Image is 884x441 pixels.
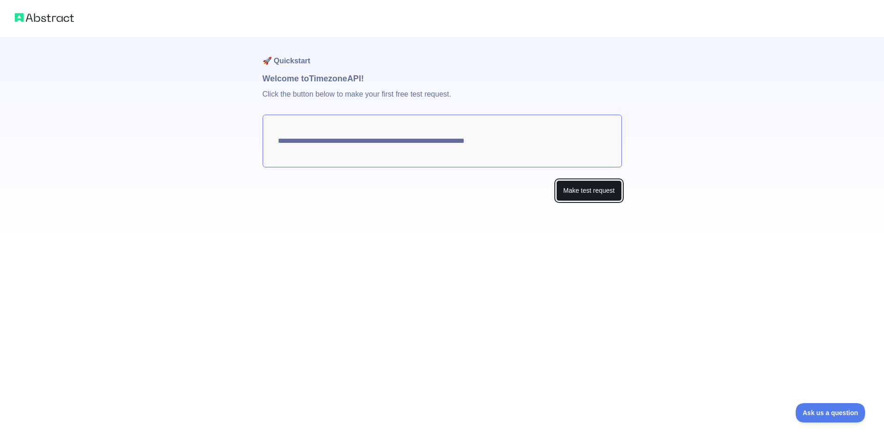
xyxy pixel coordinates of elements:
h1: 🚀 Quickstart [263,37,622,72]
iframe: Toggle Customer Support [796,403,866,423]
img: Abstract logo [15,11,74,24]
p: Click the button below to make your first free test request. [263,85,622,115]
button: Make test request [556,180,621,201]
h1: Welcome to Timezone API! [263,72,622,85]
